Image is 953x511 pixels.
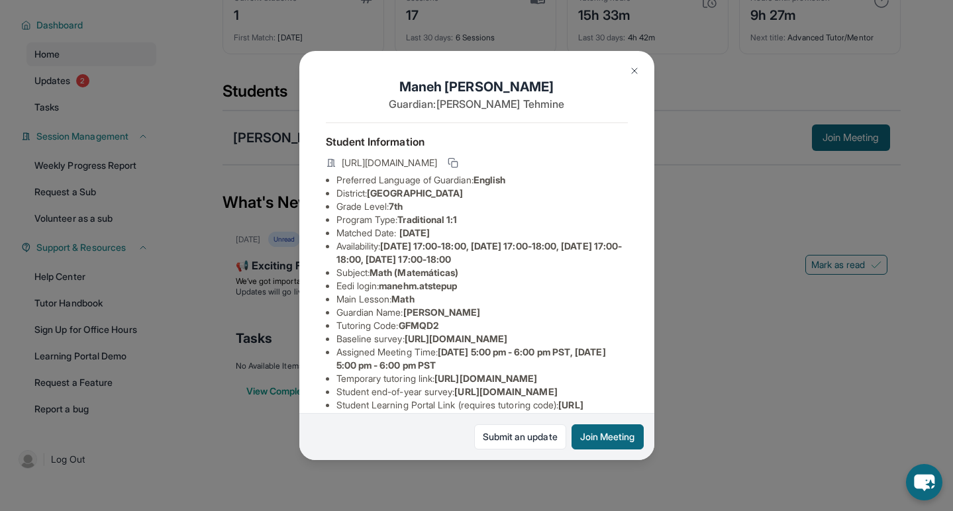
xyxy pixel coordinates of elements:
[405,333,507,344] span: [URL][DOMAIN_NAME]
[399,227,430,238] span: [DATE]
[454,386,557,397] span: [URL][DOMAIN_NAME]
[474,174,506,185] span: English
[336,240,623,265] span: [DATE] 17:00-18:00, [DATE] 17:00-18:00, [DATE] 17:00-18:00, [DATE] 17:00-18:00
[906,464,942,500] button: chat-button
[326,96,628,112] p: Guardian: [PERSON_NAME] Tehmine
[336,346,606,371] span: [DATE] 5:00 pm - 6:00 pm PST, [DATE] 5:00 pm - 6:00 pm PST
[367,187,463,199] span: [GEOGRAPHIC_DATA]
[403,306,481,318] span: [PERSON_NAME]
[336,200,628,213] li: Grade Level:
[445,155,461,171] button: Copy link
[336,293,628,306] li: Main Lesson :
[629,66,640,76] img: Close Icon
[391,293,414,304] span: Math
[336,346,628,372] li: Assigned Meeting Time :
[434,373,537,384] span: [URL][DOMAIN_NAME]
[572,424,644,449] button: Join Meeting
[397,214,457,225] span: Traditional 1:1
[326,134,628,150] h4: Student Information
[379,280,457,291] span: manehm.atstepup
[336,226,628,240] li: Matched Date:
[399,320,438,331] span: GFMQD2
[342,156,437,169] span: [URL][DOMAIN_NAME]
[336,385,628,398] li: Student end-of-year survey :
[474,424,566,449] a: Submit an update
[336,213,628,226] li: Program Type:
[336,319,628,332] li: Tutoring Code :
[389,201,403,212] span: 7th
[336,332,628,346] li: Baseline survey :
[336,372,628,385] li: Temporary tutoring link :
[336,240,628,266] li: Availability:
[336,173,628,187] li: Preferred Language of Guardian:
[326,77,628,96] h1: Maneh [PERSON_NAME]
[336,306,628,319] li: Guardian Name :
[336,187,628,200] li: District:
[336,266,628,279] li: Subject :
[370,267,458,278] span: Math (Matemáticas)
[336,398,628,425] li: Student Learning Portal Link (requires tutoring code) :
[336,279,628,293] li: Eedi login :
